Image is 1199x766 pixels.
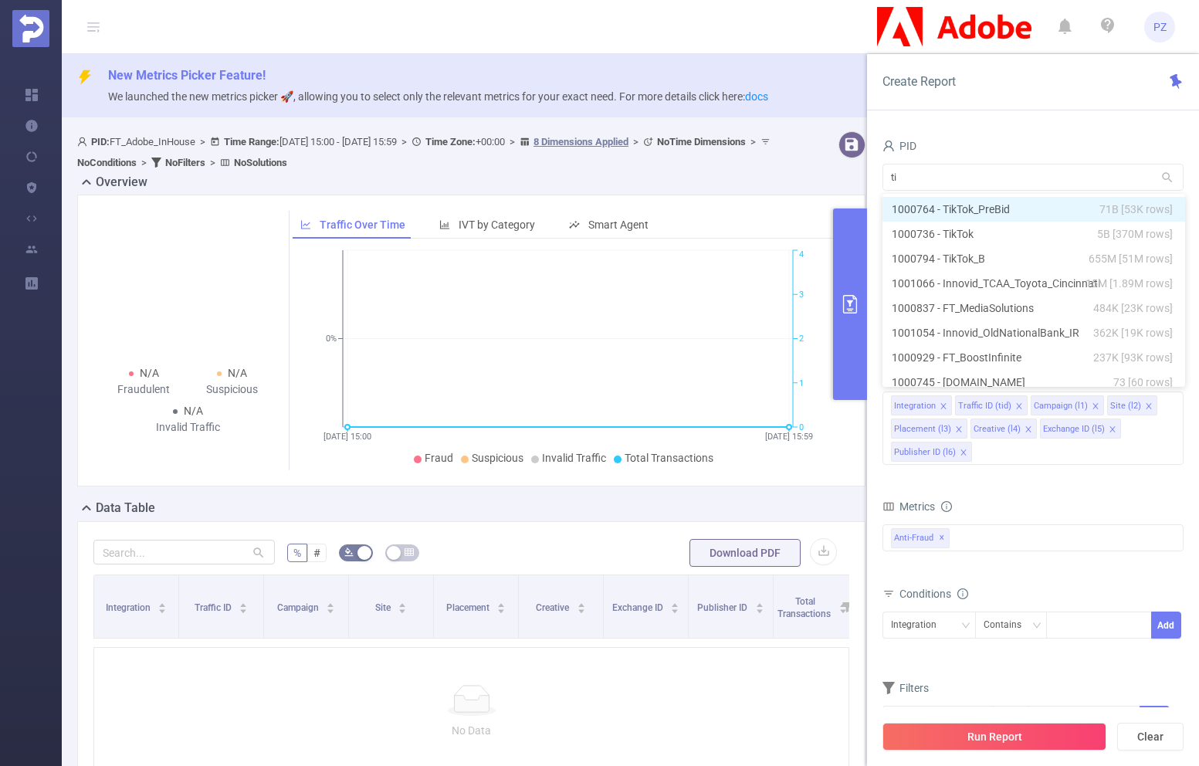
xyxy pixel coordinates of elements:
[612,602,666,613] span: Exchange ID
[100,381,188,398] div: Fraudulent
[577,607,585,612] i: icon: caret-down
[882,500,935,513] span: Metrics
[671,607,679,612] i: icon: caret-down
[755,601,764,610] div: Sort
[536,602,571,613] span: Creative
[882,320,1185,345] li: 1001054 - Innovid_OldNationalBank_IR
[1034,396,1088,416] div: Campaign (l1)
[77,157,137,168] b: No Conditions
[398,601,407,605] i: icon: caret-up
[96,499,155,517] h2: Data Table
[425,452,453,464] span: Fraud
[12,10,49,47] img: Protected Media
[1001,707,1018,732] div: ≥
[472,452,523,464] span: Suspicious
[1097,225,1173,242] span: 5B [370M rows]
[157,601,167,610] div: Sort
[205,157,220,168] span: >
[446,602,492,613] span: Placement
[300,219,311,230] i: icon: line-chart
[195,602,234,613] span: Traffic ID
[799,290,804,300] tspan: 3
[577,601,586,610] div: Sort
[326,334,337,344] tspan: 0%
[1145,402,1153,412] i: icon: close
[313,547,320,559] span: #
[184,405,203,417] span: N/A
[326,601,335,610] div: Sort
[323,432,371,442] tspan: [DATE] 15:00
[1109,425,1116,435] i: icon: close
[1107,395,1157,415] li: Site (l2)
[955,395,1028,415] li: Traffic ID (tid)
[939,529,945,547] span: ✕
[891,612,947,638] div: Integration
[777,596,833,619] span: Total Transactions
[277,602,321,613] span: Campaign
[1099,201,1173,218] span: 71B [53K rows]
[961,621,970,632] i: icon: down
[799,422,804,432] tspan: 0
[799,378,804,388] tspan: 1
[941,501,952,512] i: icon: info-circle
[765,432,813,442] tspan: [DATE] 15:59
[697,602,750,613] span: Publisher ID
[894,396,936,416] div: Integration
[1015,402,1023,412] i: icon: close
[320,219,405,231] span: Traffic Over Time
[894,442,956,463] div: Publisher ID (l6)
[958,396,1011,416] div: Traffic ID (tid)
[577,601,585,605] i: icon: caret-up
[106,602,153,613] span: Integration
[165,157,205,168] b: No Filters
[671,601,679,605] i: icon: caret-up
[398,607,407,612] i: icon: caret-down
[91,136,110,147] b: PID:
[882,345,1185,370] li: 1000929 - FT_BoostInfinite
[960,449,967,458] i: icon: close
[158,607,167,612] i: icon: caret-down
[239,607,248,612] i: icon: caret-down
[459,219,535,231] span: IVT by Category
[327,601,335,605] i: icon: caret-up
[799,250,804,260] tspan: 4
[327,607,335,612] i: icon: caret-down
[882,682,929,694] span: Filters
[882,140,895,152] i: icon: user
[657,136,746,147] b: No Time Dimensions
[398,601,407,610] div: Sort
[588,219,649,231] span: Smart Agent
[1040,419,1121,439] li: Exchange ID (l5)
[970,419,1037,439] li: Creative (l4)
[195,136,210,147] span: >
[405,547,414,557] i: icon: table
[882,723,1106,751] button: Run Report
[77,69,93,85] i: icon: thunderbolt
[1093,300,1173,317] span: 484K [23K rows]
[1093,324,1173,341] span: 362K [19K rows]
[1113,374,1173,391] span: 73 [60 rows]
[77,136,774,168] span: FT_Adobe_InHouse [DATE] 15:00 - [DATE] 15:59 +00:00
[984,612,1032,638] div: Contains
[497,601,506,605] i: icon: caret-up
[375,602,393,613] span: Site
[93,540,275,564] input: Search...
[224,136,279,147] b: Time Range:
[107,722,836,739] p: No Data
[497,607,506,612] i: icon: caret-down
[239,601,248,605] i: icon: caret-up
[1032,621,1042,632] i: icon: down
[158,601,167,605] i: icon: caret-up
[882,140,916,152] span: PID
[1025,425,1032,435] i: icon: close
[799,334,804,344] tspan: 2
[234,157,287,168] b: No Solutions
[1151,612,1181,639] button: Add
[882,296,1185,320] li: 1000837 - FT_MediaSolutions
[755,607,764,612] i: icon: caret-down
[894,419,951,439] div: Placement (l3)
[882,246,1185,271] li: 1000794 - TikTok_B
[1043,419,1105,439] div: Exchange ID (l5)
[140,367,159,379] span: N/A
[1093,349,1173,366] span: 237K [93K rows]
